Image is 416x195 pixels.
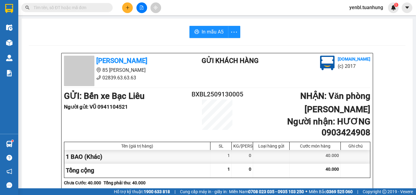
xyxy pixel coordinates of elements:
[248,189,304,194] strong: 0708 023 035 - 0935 103 250
[326,167,339,172] span: 40.000
[12,140,13,142] sup: 1
[202,57,259,64] b: Gửi khách hàng
[382,190,386,194] span: copyright
[64,66,177,74] li: 85 [PERSON_NAME]
[192,89,243,99] h2: BXBL2509130005
[227,167,230,172] span: 1
[25,5,30,10] span: search
[404,5,410,10] span: caret-down
[150,2,161,13] button: aim
[33,4,105,11] input: Tìm tên, số ĐT hoặc mã đơn
[6,141,12,147] img: warehouse-icon
[64,104,128,110] b: Người gửi : VŨ 0941104521
[344,4,388,11] span: yenbl.tuanhung
[326,189,353,194] strong: 0369 525 060
[212,144,230,148] div: SL
[233,144,251,148] div: KG/[PERSON_NAME]
[96,68,101,72] span: environment
[6,40,12,46] img: warehouse-icon
[180,188,227,195] span: Cung cấp máy in - giấy in:
[96,57,147,64] b: [PERSON_NAME]
[394,3,398,7] sup: 1
[66,144,209,148] div: Tên (giá trị hàng)
[6,182,12,188] span: message
[5,4,13,13] img: logo-vxr
[114,188,170,195] span: Hỗ trợ kỹ thuật:
[125,5,130,10] span: plus
[228,28,240,36] span: more
[189,26,228,38] button: printerIn mẫu A5
[6,55,12,61] img: warehouse-icon
[342,144,368,148] div: Ghi chú
[320,56,335,70] img: logo.jpg
[6,70,12,76] img: solution-icon
[153,5,158,10] span: aim
[287,117,370,138] b: Người nhận : HƯƠNG 0903424908
[64,180,101,185] b: Chưa Cước : 40.000
[6,24,12,31] img: warehouse-icon
[96,75,101,80] span: phone
[338,62,370,70] li: (c) 2017
[64,150,210,164] div: 1 BAO (Khác)
[395,3,397,7] span: 1
[136,2,147,13] button: file-add
[402,2,412,13] button: caret-down
[66,167,94,174] span: Tổng cộng
[290,150,341,164] div: 40.000
[300,91,370,114] b: NHẬN : Văn phòng [PERSON_NAME]
[391,5,396,10] img: icon-new-feature
[338,57,370,61] b: [DOMAIN_NAME]
[249,167,251,172] span: 0
[6,169,12,174] span: notification
[228,26,240,38] button: more
[255,144,288,148] div: Loại hàng gửi
[139,5,144,10] span: file-add
[309,188,353,195] span: Miền Bắc
[104,180,146,185] b: Tổng phải thu: 40.000
[229,188,304,195] span: Miền Nam
[210,150,232,164] div: 1
[305,190,307,193] span: ⚪️
[232,150,253,164] div: 0
[6,155,12,161] span: question-circle
[144,189,170,194] strong: 1900 633 818
[122,2,133,13] button: plus
[64,91,145,101] b: GỬI : Bến xe Bạc Liêu
[202,28,224,36] span: In mẫu A5
[64,74,177,82] li: 02839.63.63.63
[291,144,339,148] div: Cước món hàng
[194,29,199,35] span: printer
[175,188,175,195] span: |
